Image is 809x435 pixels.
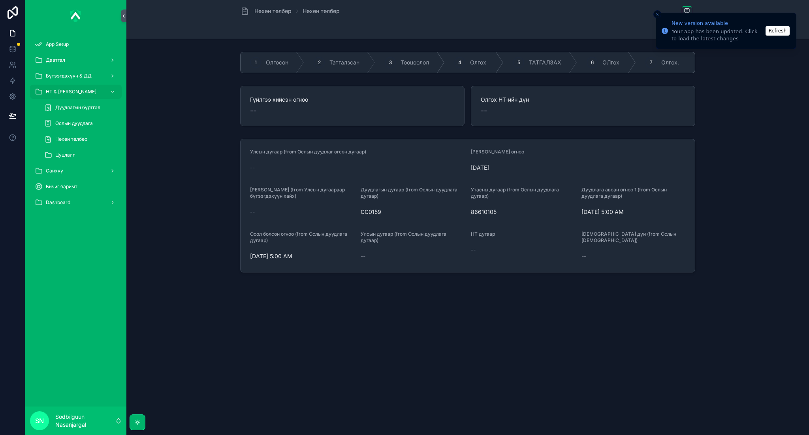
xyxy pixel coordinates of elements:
span: [PERSON_NAME] огноо [471,149,524,155]
span: 7 [650,59,653,66]
span: 5 [517,59,520,66]
a: Нөхөн төлбөр [240,6,292,16]
span: Гүйлгээ хийсэн огноо [250,96,455,104]
a: Ослын дуудлага [40,116,122,130]
span: ТАТГАЛЗАХ [529,59,561,66]
span: 4 [458,59,461,66]
a: Нөхөн төлбөр [40,132,122,146]
a: App Setup [30,37,122,51]
a: Dashboard [30,195,122,210]
span: [DATE] 5:00 AM [581,208,686,216]
a: Цуцлалт [40,148,122,162]
span: Олгох НТ-ийн дүн [481,96,685,104]
span: Dashboard [46,199,70,206]
a: Санхүү [30,164,122,178]
span: Нөхөн төлбөр [254,7,292,15]
span: Цуцлалт [55,152,75,158]
span: Ослын дуудлага [55,120,93,127]
span: Олгох. [661,59,679,66]
span: Олгосон [266,59,288,66]
span: Нөхөн төлбөр [55,136,87,142]
span: ОЛгох [602,59,619,66]
span: -- [471,246,476,254]
p: Sodbilguun Nasanjargal [55,413,115,429]
span: 1 [255,59,257,66]
span: -- [481,105,487,116]
a: Бичиг баримт [30,180,122,194]
span: Бүтээгдэхүүн & ДД [46,73,92,79]
span: Даатгал [46,57,65,63]
span: Тооцоолол [401,59,429,66]
span: Татгалзсан [329,59,359,66]
span: Санхүү [46,168,63,174]
span: -- [581,252,586,260]
span: Осол болсон огноо (from Ослын дуудлага дугаар) [250,231,347,243]
span: НТ & [PERSON_NAME] [46,89,96,95]
span: App Setup [46,41,69,47]
div: New version available [672,19,763,27]
span: -- [361,252,365,260]
span: Бичиг баримт [46,183,77,190]
div: scrollable content [25,32,126,220]
span: 3 [389,59,392,66]
span: 86610105 [471,208,575,216]
span: Улсын дугаар (from Ослын дуудлага дугаар) [361,231,446,243]
button: Close toast [653,10,661,18]
span: Дуудлага авсан огноо 1 (from Ослын дуудлага дугаар) [581,187,667,199]
div: Your app has been updated. Click to load the latest changes [672,28,763,42]
span: -- [250,105,256,116]
span: 2 [318,59,321,66]
span: [DEMOGRAPHIC_DATA] дүн (from Ослын [DEMOGRAPHIC_DATA]) [581,231,676,243]
span: Олгох [470,59,486,66]
span: Утасны дугаар (from Ослын дуудлага дугаар) [471,187,559,199]
span: Дуудлагын дугаар (from Ослын дуудлага дугаар) [361,187,457,199]
span: [PERSON_NAME] (from Улсын дугаараар бүтээгдэхүүн хайх) [250,187,345,199]
a: Нөхөн төлбөр [303,7,340,15]
span: -- [250,164,255,172]
img: App logo [70,9,81,22]
span: SN [35,416,44,426]
a: Дуудлагын бүртгэл [40,100,122,115]
span: 6 [591,59,594,66]
span: Дуудлагын бүртгэл [55,104,100,111]
span: [DATE] 5:00 AM [250,252,354,260]
a: НТ & [PERSON_NAME] [30,85,122,99]
a: Бүтээгдэхүүн & ДД [30,69,122,83]
span: -- [250,208,255,216]
span: CC0159 [361,208,465,216]
span: [DATE] [471,164,685,172]
span: НТ дугаар [471,231,495,237]
a: Даатгал [30,53,122,67]
span: Улсын дугаар (from Ослын дуудлаг өгсөн дугаар) [250,149,366,155]
button: Refresh [766,26,790,36]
